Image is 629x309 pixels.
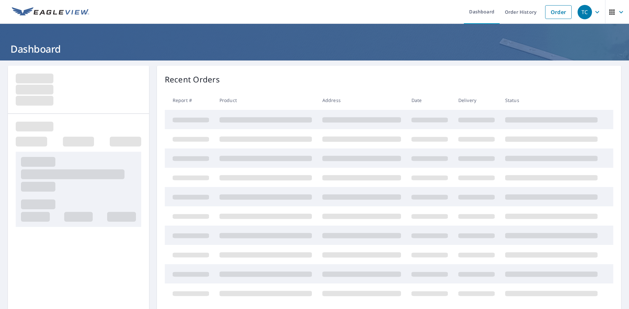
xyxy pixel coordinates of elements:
div: TC [578,5,592,19]
th: Address [317,91,406,110]
a: Order [545,5,572,19]
th: Date [406,91,453,110]
th: Report # [165,91,214,110]
h1: Dashboard [8,42,621,56]
p: Recent Orders [165,74,220,85]
th: Delivery [453,91,500,110]
th: Status [500,91,603,110]
th: Product [214,91,317,110]
img: EV Logo [12,7,89,17]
